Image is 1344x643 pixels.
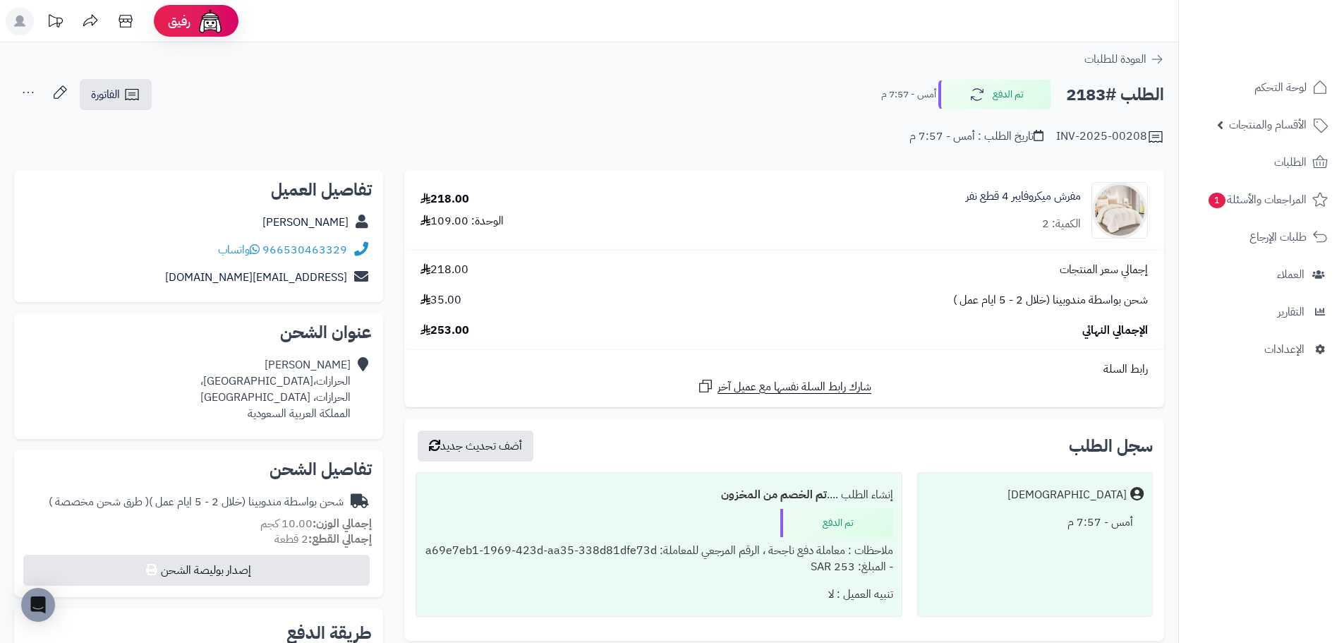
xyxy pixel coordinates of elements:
h2: عنوان الشحن [25,324,372,341]
h2: الطلب #2183 [1066,80,1164,109]
a: الفاتورة [80,79,152,110]
div: ملاحظات : معاملة دفع ناجحة ، الرقم المرجعي للمعاملة: a69e7eb1-1969-423d-aa35-338d81dfe73d - المبل... [425,537,892,581]
div: 218.00 [420,191,469,208]
span: 1 [1208,192,1226,209]
span: لوحة التحكم [1254,78,1307,97]
strong: إجمالي القطع: [308,531,372,548]
b: تم الخصم من المخزون [721,486,827,503]
span: إجمالي سعر المنتجات [1060,262,1148,278]
a: [EMAIL_ADDRESS][DOMAIN_NAME] [165,269,347,286]
span: المراجعات والأسئلة [1207,190,1307,210]
button: تم الدفع [938,80,1051,109]
div: الكمية: 2 [1042,216,1081,232]
a: مفرش ميكروفايبر 4 قطع نفر [966,188,1081,205]
span: 35.00 [420,292,461,308]
img: 1756881353-1-90x90.jpg [1092,182,1147,239]
span: الأقسام والمنتجات [1229,115,1307,135]
button: أضف تحديث جديد [418,431,533,462]
span: 218.00 [420,262,468,278]
div: INV-2025-00208 [1056,128,1164,145]
small: أمس - 7:57 م [881,88,936,102]
div: تنبيه العميل : لا [425,581,892,608]
strong: إجمالي الوزن: [313,515,372,532]
span: طلبات الإرجاع [1249,227,1307,247]
div: Open Intercom Messenger [21,588,55,622]
small: 10.00 كجم [260,515,372,532]
a: شارك رابط السلة نفسها مع عميل آخر [697,378,871,395]
a: العودة للطلبات [1084,51,1164,68]
div: تاريخ الطلب : أمس - 7:57 م [909,128,1043,145]
a: 966530463329 [262,241,347,258]
span: 253.00 [420,323,469,339]
div: رابط السلة [410,361,1158,378]
span: العودة للطلبات [1084,51,1146,68]
a: تحديثات المنصة [37,7,73,39]
small: 2 قطعة [274,531,372,548]
a: لوحة التحكم [1187,71,1336,104]
div: [PERSON_NAME] الحرازات،[GEOGRAPHIC_DATA]، الحرازات، [GEOGRAPHIC_DATA] المملكة العربية السعودية [200,357,351,421]
span: الإجمالي النهائي [1082,323,1148,339]
div: أمس - 7:57 م [926,509,1144,536]
span: شحن بواسطة مندوبينا (خلال 2 - 5 ايام عمل ) [953,292,1148,308]
h3: سجل الطلب [1069,438,1153,455]
div: الوحدة: 109.00 [420,213,504,229]
span: ( طرق شحن مخصصة ) [49,493,149,510]
div: شحن بواسطة مندوبينا (خلال 2 - 5 ايام عمل ) [49,494,344,510]
button: إصدار بوليصة الشحن [23,555,370,586]
div: [DEMOGRAPHIC_DATA] [1007,487,1127,503]
div: تم الدفع [780,509,893,537]
span: رفيق [168,13,190,30]
a: الإعدادات [1187,332,1336,366]
img: logo-2.png [1248,20,1331,49]
div: إنشاء الطلب .... [425,481,892,509]
a: الطلبات [1187,145,1336,179]
h2: تفاصيل العميل [25,181,372,198]
span: التقارير [1278,302,1304,322]
span: الفاتورة [91,86,120,103]
a: طلبات الإرجاع [1187,220,1336,254]
h2: طريقة الدفع [286,625,372,642]
a: التقارير [1187,295,1336,329]
a: واتساب [218,241,260,258]
span: شارك رابط السلة نفسها مع عميل آخر [718,379,871,395]
a: العملاء [1187,258,1336,292]
span: العملاء [1277,265,1304,284]
img: ai-face.png [196,7,224,35]
span: الطلبات [1274,152,1307,172]
a: المراجعات والأسئلة1 [1187,183,1336,217]
a: [PERSON_NAME] [262,214,349,231]
span: الإعدادات [1264,339,1304,359]
h2: تفاصيل الشحن [25,461,372,478]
